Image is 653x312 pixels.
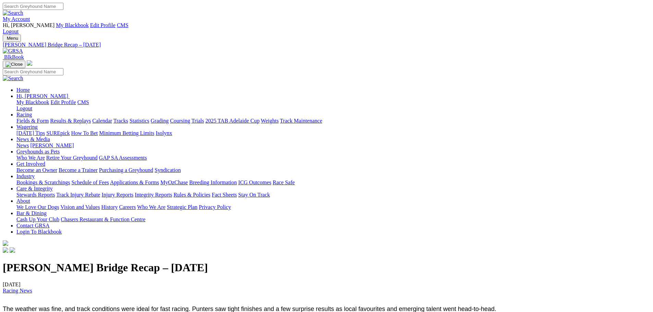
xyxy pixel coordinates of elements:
a: Breeding Information [189,179,237,185]
a: GAP SA Assessments [99,155,147,161]
a: Privacy Policy [199,204,231,210]
a: Grading [151,118,169,124]
a: Injury Reports [101,192,133,198]
input: Search [3,3,63,10]
a: Fact Sheets [212,192,237,198]
a: 2025 TAB Adelaide Cup [205,118,259,124]
a: Care & Integrity [16,186,53,191]
img: twitter.svg [10,247,15,253]
a: My Account [3,16,30,22]
a: [PERSON_NAME] [30,142,74,148]
a: Home [16,87,30,93]
a: SUREpick [46,130,70,136]
a: Race Safe [273,179,294,185]
a: Racing News [3,288,32,294]
div: Get Involved [16,167,650,173]
a: Careers [119,204,136,210]
a: Racing [16,112,32,117]
a: [DATE] Tips [16,130,45,136]
h1: [PERSON_NAME] Bridge Recap – [DATE] [3,261,650,274]
a: BlkBook [3,54,24,60]
a: Minimum Betting Limits [99,130,154,136]
a: Stewards Reports [16,192,55,198]
a: Who We Are [16,155,45,161]
a: Wagering [16,124,38,130]
a: CMS [77,99,89,105]
img: Search [3,75,23,82]
a: About [16,198,30,204]
a: Logout [3,28,19,34]
div: Hi, [PERSON_NAME] [16,99,650,112]
a: Who We Are [137,204,166,210]
a: My Blackbook [56,22,89,28]
a: Applications & Forms [110,179,159,185]
a: News & Media [16,136,50,142]
a: Schedule of Fees [71,179,109,185]
div: Wagering [16,130,650,136]
a: Become an Owner [16,167,57,173]
a: Greyhounds as Pets [16,149,60,154]
a: CMS [117,22,129,28]
a: Statistics [130,118,149,124]
div: News & Media [16,142,650,149]
span: Hi, [PERSON_NAME] [16,93,68,99]
a: Stay On Track [238,192,270,198]
a: We Love Our Dogs [16,204,59,210]
a: Login To Blackbook [16,229,62,235]
a: Weights [261,118,279,124]
a: Vision and Values [60,204,100,210]
img: Close [5,62,23,67]
a: Bar & Dining [16,210,47,216]
a: Contact GRSA [16,223,49,228]
span: Menu [7,36,18,41]
img: GRSA [3,48,23,54]
a: Isolynx [156,130,172,136]
a: Trials [191,118,204,124]
a: [PERSON_NAME] Bridge Recap – [DATE] [3,42,650,48]
div: Bar & Dining [16,216,650,223]
a: Edit Profile [90,22,116,28]
a: Become a Trainer [59,167,98,173]
a: Industry [16,173,35,179]
div: Industry [16,179,650,186]
a: History [101,204,118,210]
a: How To Bet [71,130,98,136]
div: Care & Integrity [16,192,650,198]
a: Get Involved [16,161,45,167]
a: Syndication [155,167,181,173]
a: Coursing [170,118,190,124]
a: Cash Up Your Club [16,216,59,222]
a: Rules & Policies [173,192,210,198]
a: Hi, [PERSON_NAME] [16,93,70,99]
div: Racing [16,118,650,124]
a: Logout [16,105,32,111]
a: Strategic Plan [167,204,197,210]
button: Toggle navigation [3,35,21,42]
div: My Account [3,22,650,35]
a: Edit Profile [51,99,76,105]
a: News [16,142,29,148]
a: Tracks [113,118,128,124]
span: Hi, [PERSON_NAME] [3,22,55,28]
a: Chasers Restaurant & Function Centre [61,216,145,222]
a: Purchasing a Greyhound [99,167,153,173]
a: Calendar [92,118,112,124]
a: Track Injury Rebate [56,192,100,198]
a: Retire Your Greyhound [46,155,98,161]
a: My Blackbook [16,99,49,105]
span: BlkBook [4,54,24,60]
a: MyOzChase [160,179,188,185]
a: ICG Outcomes [238,179,271,185]
a: Integrity Reports [135,192,172,198]
img: logo-grsa-white.png [27,60,32,66]
button: Toggle navigation [3,61,25,68]
img: logo-grsa-white.png [3,240,8,246]
div: Greyhounds as Pets [16,155,650,161]
img: Search [3,10,23,16]
a: Bookings & Scratchings [16,179,70,185]
img: facebook.svg [3,247,8,253]
div: About [16,204,650,210]
span: [DATE] [3,282,32,294]
a: Fields & Form [16,118,49,124]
